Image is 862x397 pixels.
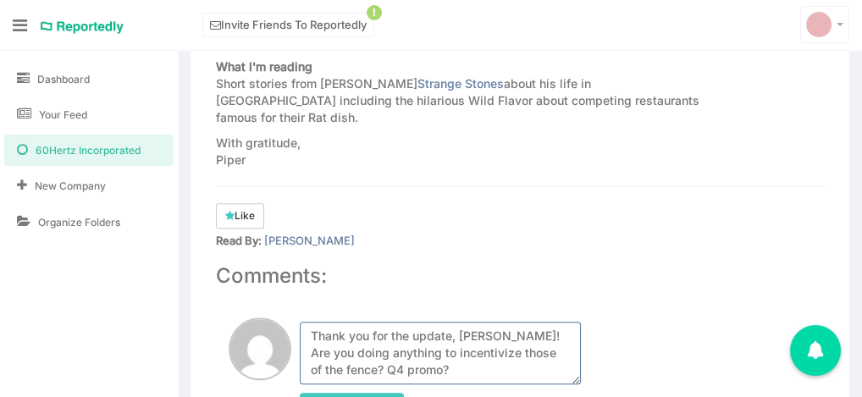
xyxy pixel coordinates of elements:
a: Invite Friends To Reportedly! [202,13,374,37]
strong: Read By: [216,234,262,247]
span: 60Hertz Incorporated [36,143,141,157]
h3: Comments: [216,265,824,287]
span: Organize Folders [38,215,120,229]
span: Your Feed [39,108,87,122]
a: New Company [4,170,174,201]
a: Like [216,203,264,229]
p: With gratitude, Piper [216,135,702,168]
span: ! [367,5,382,20]
a: [PERSON_NAME] [264,234,355,247]
a: 60Hertz Incorporated [4,135,174,166]
a: Organize Folders [4,207,174,238]
a: Dashboard [4,63,174,95]
span: Dashboard [37,72,90,86]
strong: What I'm reading [216,59,312,74]
span: New Company [35,179,106,193]
p: Short stories from [PERSON_NAME] about his life in [GEOGRAPHIC_DATA] including the hilarious Wild... [216,58,702,126]
a: Your Feed [4,99,174,130]
a: Strange Stones [417,76,504,91]
img: svg+xml;base64,PD94bWwgdmVyc2lvbj0iMS4wIiBlbmNvZGluZz0iVVRGLTgiPz4KICAgICAg%0APHN2ZyB2ZXJzaW9uPSI... [806,12,832,37]
a: Reportedly [40,13,124,41]
img: tompkay@gmail.com - Subscriber [229,317,291,380]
